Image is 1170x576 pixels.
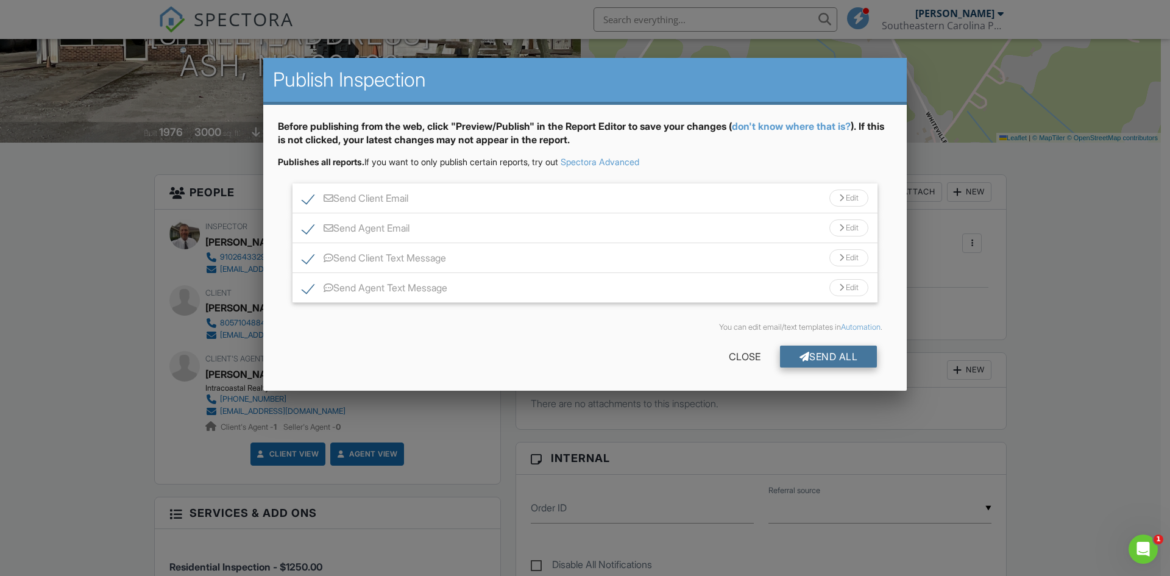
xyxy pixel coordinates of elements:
div: Before publishing from the web, click "Preview/Publish" in the Report Editor to save your changes... [278,119,892,157]
label: Send Client Text Message [302,252,446,268]
a: don't know where that is? [732,120,851,132]
div: You can edit email/text templates in . [288,322,882,332]
div: Edit [829,249,868,266]
div: Close [709,346,780,368]
div: Edit [829,190,868,207]
label: Send Client Email [302,193,408,208]
a: Spectora Advanced [561,157,639,167]
a: Automation [841,322,881,332]
div: Edit [829,219,868,236]
div: Edit [829,279,868,296]
iframe: Intercom live chat [1129,535,1158,564]
label: Send Agent Text Message [302,282,447,297]
div: Send All [780,346,877,368]
strong: Publishes all reports. [278,157,364,167]
label: Send Agent Email [302,222,409,238]
h2: Publish Inspection [273,68,897,92]
span: 1 [1154,535,1163,544]
span: If you want to only publish certain reports, try out [278,157,558,167]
